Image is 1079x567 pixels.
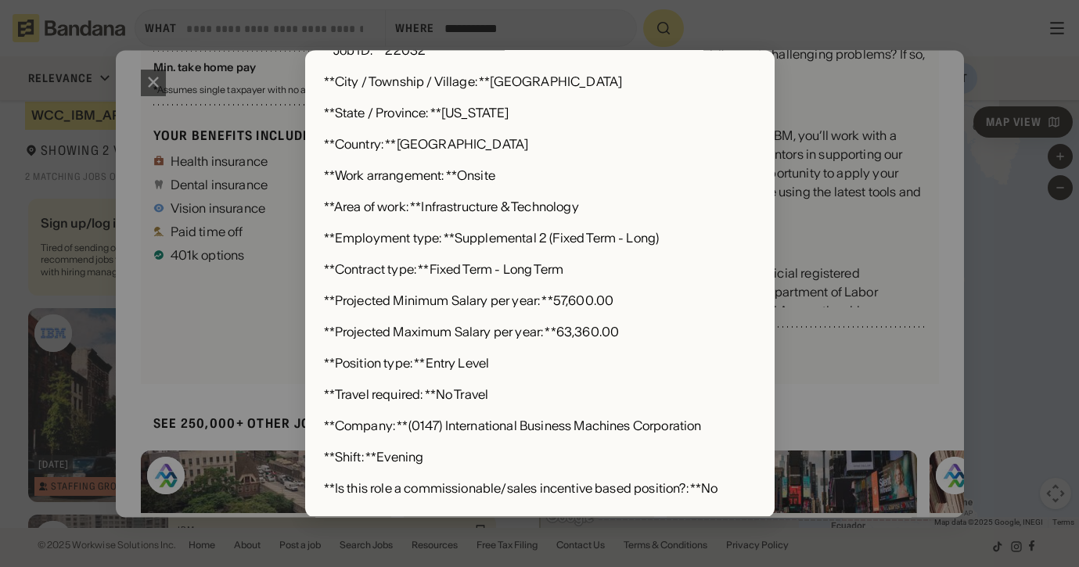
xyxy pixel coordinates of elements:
div: **Company: **(0147) International Business Machines Corporation [324,417,702,436]
div: **Work arrangement: **Onsite [324,167,495,185]
div: **Country: **[GEOGRAPHIC_DATA] [324,135,529,154]
div: **State / Province: **[US_STATE] [324,104,509,123]
div: **Employment type: **Supplemental 2 (Fixed Term - Long) [324,229,660,248]
div: **Contract type: **Fixed Term - Long Term [324,260,564,279]
div: **City / Township / Village: **[GEOGRAPHIC_DATA] [324,73,623,92]
div: **Is this role a commissionable/sales incentive based position?: **No [324,479,718,498]
div: **Projected Minimum Salary per year: **57,600.00 [324,292,614,310]
div: **Area of work: **Infrastructure & Technology [324,198,579,217]
div: **Position type: **Entry Level [324,354,490,373]
div: **Travel required: **No Travel [324,386,489,404]
div: **Projected Maximum Salary per year: **63,360.00 [324,323,620,342]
